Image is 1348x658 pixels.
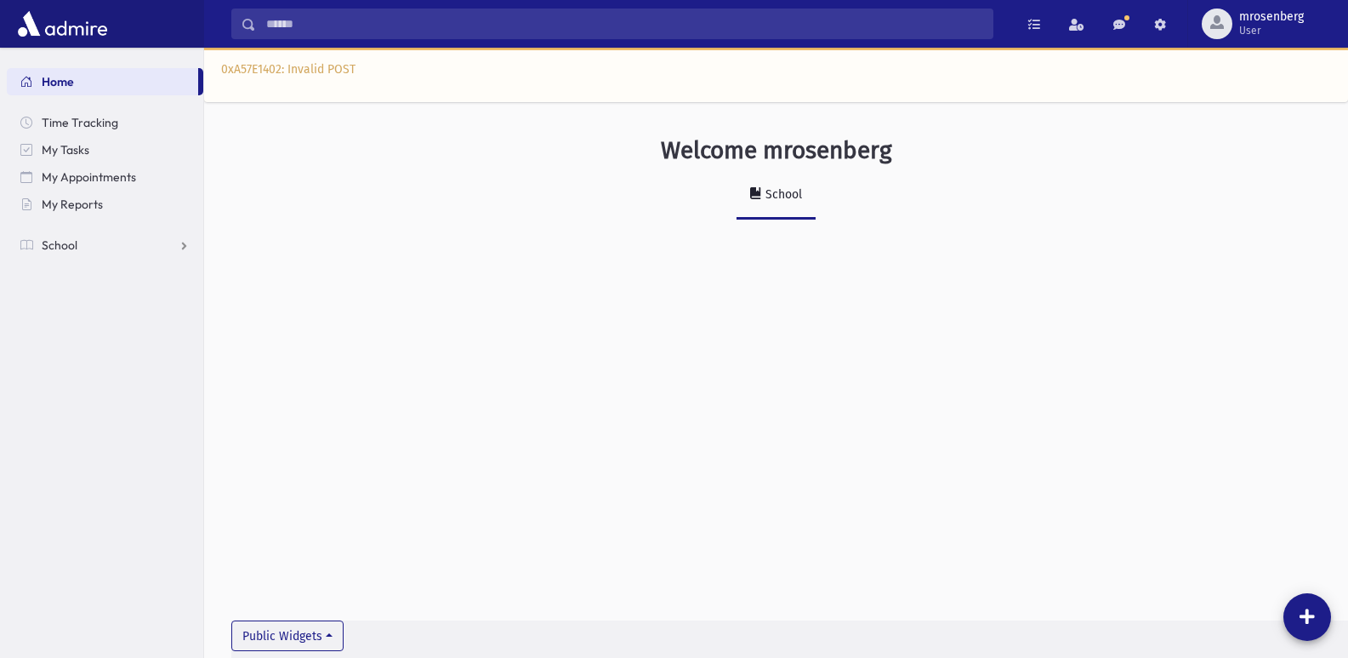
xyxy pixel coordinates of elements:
[1239,24,1304,37] span: User
[661,136,892,165] h3: Welcome mrosenberg
[42,237,77,253] span: School
[7,163,203,191] a: My Appointments
[7,68,198,95] a: Home
[42,142,89,157] span: My Tasks
[256,9,993,39] input: Search
[7,232,203,259] a: School
[42,115,118,130] span: Time Tracking
[42,197,103,212] span: My Reports
[14,7,111,41] img: AdmirePro
[42,74,74,89] span: Home
[7,109,203,136] a: Time Tracking
[231,621,344,651] button: Public Widgets
[762,187,802,202] div: School
[1239,10,1304,24] span: mrosenberg
[204,48,1348,102] div: 0xA57E1402: Invalid POST
[737,172,816,220] a: School
[7,136,203,163] a: My Tasks
[42,169,136,185] span: My Appointments
[7,191,203,218] a: My Reports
